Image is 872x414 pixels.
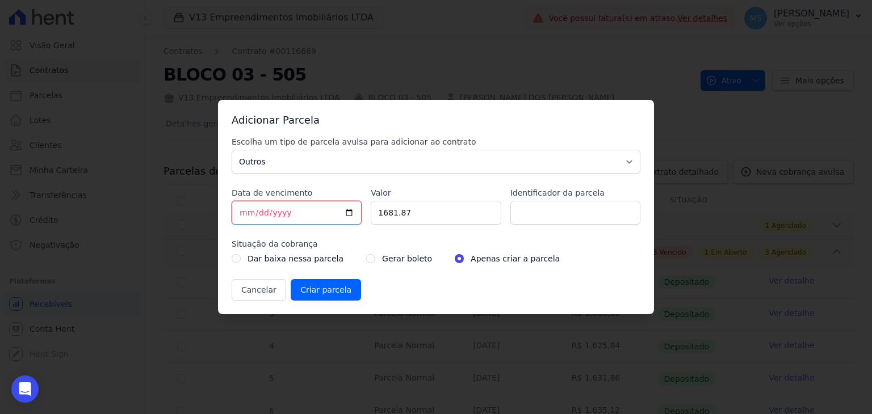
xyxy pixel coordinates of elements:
label: Dar baixa nessa parcela [248,252,343,265]
label: Escolha um tipo de parcela avulsa para adicionar ao contrato [232,136,640,147]
input: Criar parcela [291,279,361,301]
button: Cancelar [232,279,286,301]
label: Valor [371,187,501,198]
h3: Adicionar Parcela [232,113,640,127]
label: Situação da cobrança [232,238,640,250]
label: Identificador da parcela [510,187,640,198]
label: Gerar boleto [382,252,432,265]
label: Data de vencimento [232,187,362,198]
label: Apenas criar a parcela [471,252,560,265]
div: Open Intercom Messenger [11,375,39,403]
